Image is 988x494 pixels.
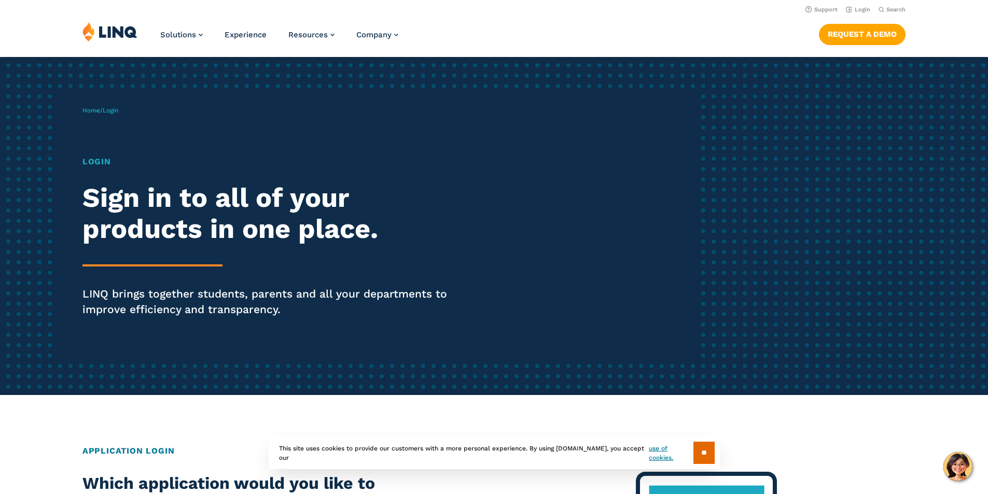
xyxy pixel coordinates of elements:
a: Resources [288,30,335,39]
nav: Primary Navigation [160,22,398,56]
span: / [82,107,118,114]
span: Resources [288,30,328,39]
a: Company [356,30,398,39]
p: LINQ brings together students, parents and all your departments to improve efficiency and transpa... [82,286,463,317]
a: Experience [225,30,267,39]
img: LINQ | K‑12 Software [82,22,137,41]
span: Company [356,30,392,39]
a: Home [82,107,100,114]
a: Support [805,6,838,13]
a: Login [846,6,870,13]
button: Open Search Bar [879,6,906,13]
h2: Sign in to all of your products in one place. [82,182,463,245]
h1: Login [82,156,463,168]
a: Solutions [160,30,203,39]
a: use of cookies. [649,444,693,462]
a: Request a Demo [819,24,906,45]
span: Login [103,107,118,114]
button: Hello, have a question? Let’s chat. [943,452,972,481]
h2: Application Login [82,445,906,457]
nav: Button Navigation [819,22,906,45]
span: Search [886,6,906,13]
div: This site uses cookies to provide our customers with a more personal experience. By using [DOMAIN... [269,436,720,469]
span: Solutions [160,30,196,39]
